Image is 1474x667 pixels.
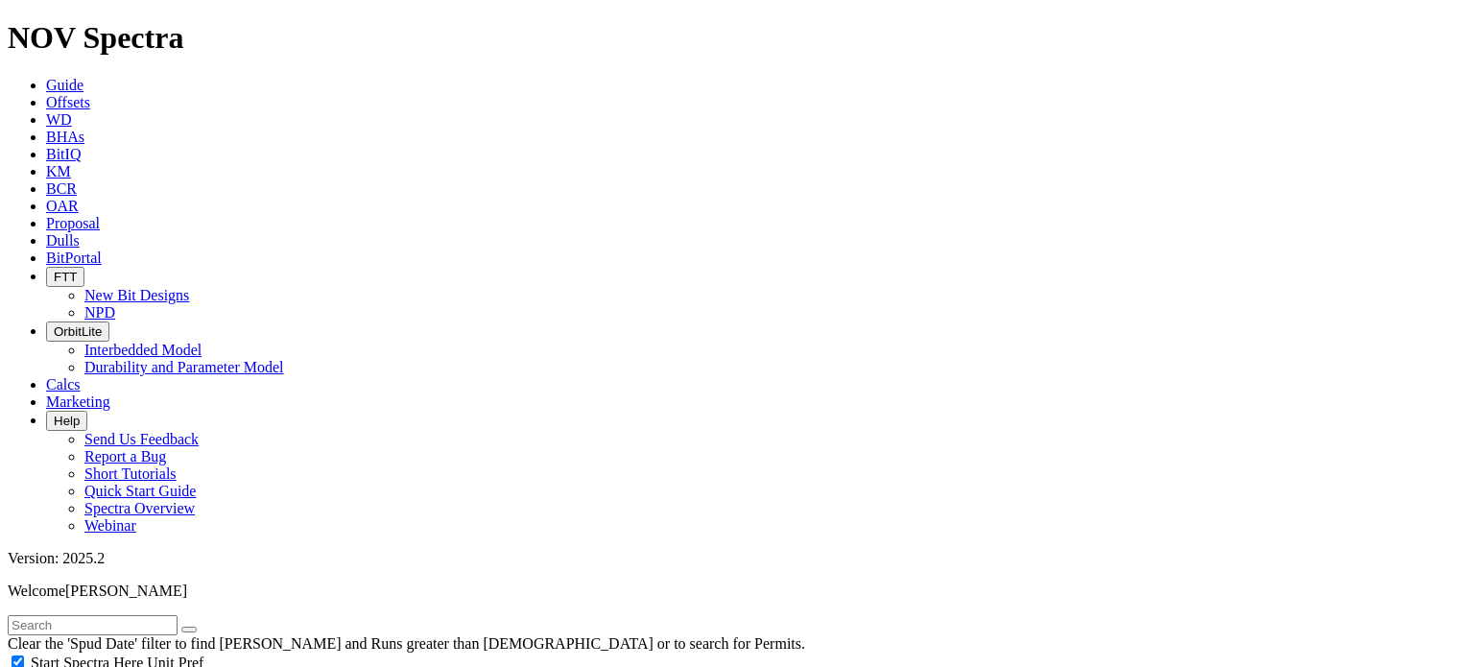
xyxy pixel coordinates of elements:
a: Marketing [46,393,110,410]
a: Send Us Feedback [84,431,199,447]
input: Search [8,615,178,635]
a: BitPortal [46,250,102,266]
span: FTT [54,270,77,284]
a: Spectra Overview [84,500,195,516]
button: Help [46,411,87,431]
span: [PERSON_NAME] [65,583,187,599]
span: Clear the 'Spud Date' filter to find [PERSON_NAME] and Runs greater than [DEMOGRAPHIC_DATA] or to... [8,635,805,652]
a: WD [46,111,72,128]
a: Offsets [46,94,90,110]
a: Quick Start Guide [84,483,196,499]
a: Report a Bug [84,448,166,465]
a: Webinar [84,517,136,534]
button: FTT [46,267,84,287]
div: Version: 2025.2 [8,550,1466,567]
a: Dulls [46,232,80,249]
button: OrbitLite [46,322,109,342]
a: New Bit Designs [84,287,189,303]
a: Interbedded Model [84,342,202,358]
a: Short Tutorials [84,465,177,482]
p: Welcome [8,583,1466,600]
h1: NOV Spectra [8,20,1466,56]
a: Guide [46,77,83,93]
a: BCR [46,180,77,197]
a: BitIQ [46,146,81,162]
a: BHAs [46,129,84,145]
a: Calcs [46,376,81,393]
a: Durability and Parameter Model [84,359,284,375]
span: OrbitLite [54,324,102,339]
a: KM [46,163,71,179]
span: Help [54,414,80,428]
a: Proposal [46,215,100,231]
a: OAR [46,198,79,214]
a: NPD [84,304,115,321]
